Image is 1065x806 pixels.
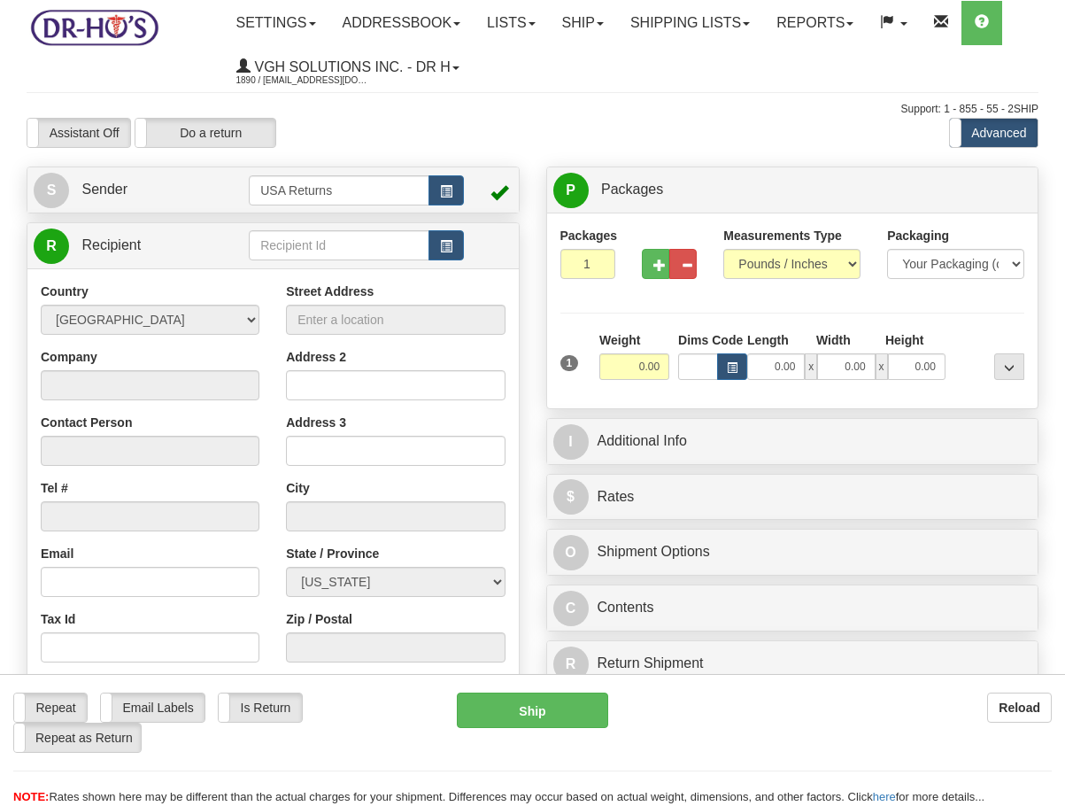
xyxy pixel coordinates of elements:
[14,694,87,722] label: Repeat
[553,172,1032,208] a: P Packages
[553,646,1032,682] a: RReturn Shipment
[805,353,817,380] span: x
[286,545,379,562] label: State / Province
[553,647,589,682] span: R
[286,610,352,628] label: Zip / Postal
[41,479,68,497] label: Tel #
[41,545,73,562] label: Email
[81,182,127,197] span: Sender
[601,182,663,197] span: Packages
[34,172,249,208] a: S Sender
[560,227,615,244] label: Packages
[34,229,69,264] span: R
[41,610,75,628] label: Tax Id
[286,348,346,366] label: Address 2
[223,1,329,45] a: Settings
[14,724,141,752] label: Repeat as Return
[286,479,309,497] label: City
[251,59,451,74] span: VGH Solutions Inc. - Dr H
[723,227,842,244] label: Measurements Type
[135,119,275,147] label: Do a return
[286,283,374,300] label: Street Address
[286,305,505,335] input: Enter a location
[553,479,589,515] span: $
[553,591,589,626] span: C
[994,353,1024,380] div: ...
[887,227,949,244] label: Packaging
[27,102,1038,117] div: Support: 1 - 855 - 55 - 2SHIP
[553,423,1032,460] a: IAdditional Info
[219,694,302,722] label: Is Return
[41,283,89,300] label: Country
[816,331,851,349] label: Width
[617,1,763,45] a: Shipping lists
[999,701,1040,715] b: Reload
[27,4,162,50] img: logo1890.jpg
[873,790,896,803] a: here
[553,535,589,570] span: O
[747,331,789,349] label: Length
[553,173,589,208] span: P
[236,72,369,89] span: 1890 / [EMAIL_ADDRESS][DOMAIN_NAME]
[549,1,617,45] a: Ship
[249,175,429,205] input: Sender Id
[763,1,867,45] a: Reports
[101,694,205,722] label: Email Labels
[950,119,1038,147] label: Advanced
[34,173,69,208] span: S
[249,230,429,260] input: Recipient Id
[286,414,346,431] label: Address 3
[474,1,548,45] a: Lists
[329,1,475,45] a: Addressbook
[41,348,97,366] label: Company
[34,228,225,264] a: R Recipient
[876,353,888,380] span: x
[987,693,1052,723] button: Reload
[553,534,1032,570] a: OShipment Options
[599,331,640,349] label: Weight
[223,45,473,89] a: VGH Solutions Inc. - Dr H 1890 / [EMAIL_ADDRESS][DOMAIN_NAME]
[553,479,1032,515] a: $Rates
[457,693,608,728] button: Ship
[553,424,589,460] span: I
[885,331,924,349] label: Height
[13,790,49,803] span: NOTE:
[560,355,579,371] span: 1
[27,119,130,147] label: Assistant Off
[678,331,738,349] label: Dims Code
[41,414,132,431] label: Contact Person
[81,237,141,252] span: Recipient
[553,590,1032,626] a: CContents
